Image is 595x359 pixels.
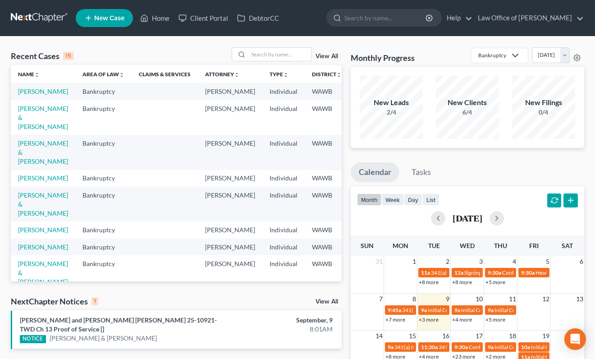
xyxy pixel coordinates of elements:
[18,260,68,285] a: [PERSON_NAME] & [PERSON_NAME]
[75,221,132,238] td: Bankruptcy
[361,242,374,249] span: Sun
[454,269,463,276] span: 12a
[262,135,305,170] td: Individual
[412,256,417,267] span: 1
[436,97,499,108] div: New Clients
[233,10,284,26] a: DebtorCC
[82,71,124,78] a: Area of Lawunfold_more
[393,242,408,249] span: Mon
[541,294,550,304] span: 12
[469,344,571,350] span: Confirmation hearing for [PERSON_NAME]
[508,294,517,304] span: 11
[75,135,132,170] td: Bankruptcy
[402,307,537,313] span: 341(a) meeting for [PERSON_NAME] & [PERSON_NAME]
[428,242,440,249] span: Tue
[262,255,305,290] td: Individual
[445,294,450,304] span: 9
[34,72,40,78] i: unfold_more
[305,255,349,290] td: WAWB
[460,242,475,249] span: Wed
[579,256,584,267] span: 6
[305,135,349,170] td: WAWB
[75,100,132,135] td: Bankruptcy
[18,243,68,251] a: [PERSON_NAME]
[575,294,584,304] span: 13
[262,187,305,221] td: Individual
[351,52,415,63] h3: Monthly Progress
[419,316,439,323] a: +3 more
[360,108,423,117] div: 2/4
[344,9,427,26] input: Search by name...
[198,187,262,221] td: [PERSON_NAME]
[174,10,233,26] a: Client Portal
[378,294,384,304] span: 7
[375,256,384,267] span: 31
[394,344,529,350] span: 341(a) meeting for [PERSON_NAME] & [PERSON_NAME]
[478,51,506,59] div: Bankruptcy
[119,72,124,78] i: unfold_more
[422,193,439,206] button: list
[18,105,68,130] a: [PERSON_NAME] & [PERSON_NAME]
[305,187,349,221] td: WAWB
[454,307,460,313] span: 9a
[441,331,450,341] span: 16
[452,279,472,285] a: +8 more
[442,10,472,26] a: Help
[198,170,262,187] td: [PERSON_NAME]
[545,256,550,267] span: 5
[403,162,439,182] a: Tasks
[521,269,535,276] span: 9:30a
[305,100,349,135] td: WAWB
[381,193,404,206] button: week
[431,269,518,276] span: 341(a) meeting for [PERSON_NAME]
[388,344,394,350] span: 9a
[412,294,417,304] span: 8
[388,307,401,313] span: 9:45a
[50,334,157,343] a: [PERSON_NAME] & [PERSON_NAME]
[305,239,349,255] td: WAWB
[461,307,539,313] span: Initial Consultation Appointment
[136,10,174,26] a: Home
[475,294,484,304] span: 10
[283,72,288,78] i: unfold_more
[11,296,98,307] div: NextChapter Notices
[20,335,46,343] div: NOTICE
[488,269,501,276] span: 9:30a
[198,135,262,170] td: [PERSON_NAME]
[521,344,530,350] span: 10a
[20,316,217,333] a: [PERSON_NAME] and [PERSON_NAME] [PERSON_NAME] 25-10921-TWD Ch 13 Proof of Service []
[439,344,573,350] span: 341(a) meeting for [PERSON_NAME] & [PERSON_NAME]
[351,162,399,182] a: Calendar
[512,97,575,108] div: New Filings
[94,15,124,22] span: New Case
[453,213,482,223] h2: [DATE]
[385,316,405,323] a: +7 more
[316,53,338,60] a: View All
[198,100,262,135] td: [PERSON_NAME]
[75,187,132,221] td: Bankruptcy
[419,279,439,285] a: +8 more
[316,299,338,305] a: View All
[305,83,349,100] td: WAWB
[198,255,262,290] td: [PERSON_NAME]
[529,242,539,249] span: Fri
[428,307,505,313] span: Initial Consultation Appointment
[11,51,73,61] div: Recent Cases
[262,221,305,238] td: Individual
[475,331,484,341] span: 17
[18,226,68,234] a: [PERSON_NAME]
[564,328,586,350] div: Open Intercom Messenger
[478,256,484,267] span: 3
[436,108,499,117] div: 6/4
[408,331,417,341] span: 15
[18,191,68,217] a: [PERSON_NAME] & [PERSON_NAME]
[404,193,422,206] button: day
[18,87,68,95] a: [PERSON_NAME]
[234,72,239,78] i: unfold_more
[360,97,423,108] div: New Leads
[18,139,68,165] a: [PERSON_NAME] & [PERSON_NAME]
[198,239,262,255] td: [PERSON_NAME]
[75,83,132,100] td: Bankruptcy
[205,71,239,78] a: Attorneyunfold_more
[512,256,517,267] span: 4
